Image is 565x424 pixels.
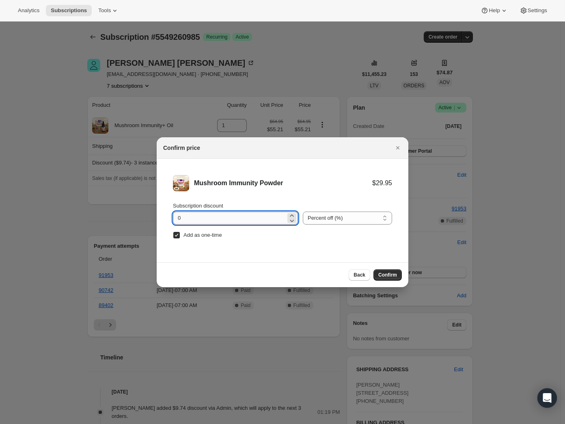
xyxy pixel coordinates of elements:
span: Tools [98,7,111,14]
button: Back [349,269,370,281]
span: Settings [528,7,547,14]
h2: Confirm price [163,144,200,152]
div: Mushroom Immunity Powder [194,179,372,187]
span: Analytics [18,7,39,14]
img: Mushroom Immunity Powder [173,175,189,191]
button: Analytics [13,5,44,16]
button: Confirm [373,269,402,281]
div: $29.95 [372,179,392,187]
div: Open Intercom Messenger [537,388,557,408]
button: Close [392,142,403,154]
span: Subscriptions [51,7,87,14]
span: Help [489,7,500,14]
button: Tools [93,5,124,16]
span: Add as one-time [183,232,222,238]
span: Subscription discount [173,203,223,209]
button: Settings [515,5,552,16]
span: Back [354,272,365,278]
button: Help [476,5,513,16]
button: Subscriptions [46,5,92,16]
span: Confirm [378,272,397,278]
